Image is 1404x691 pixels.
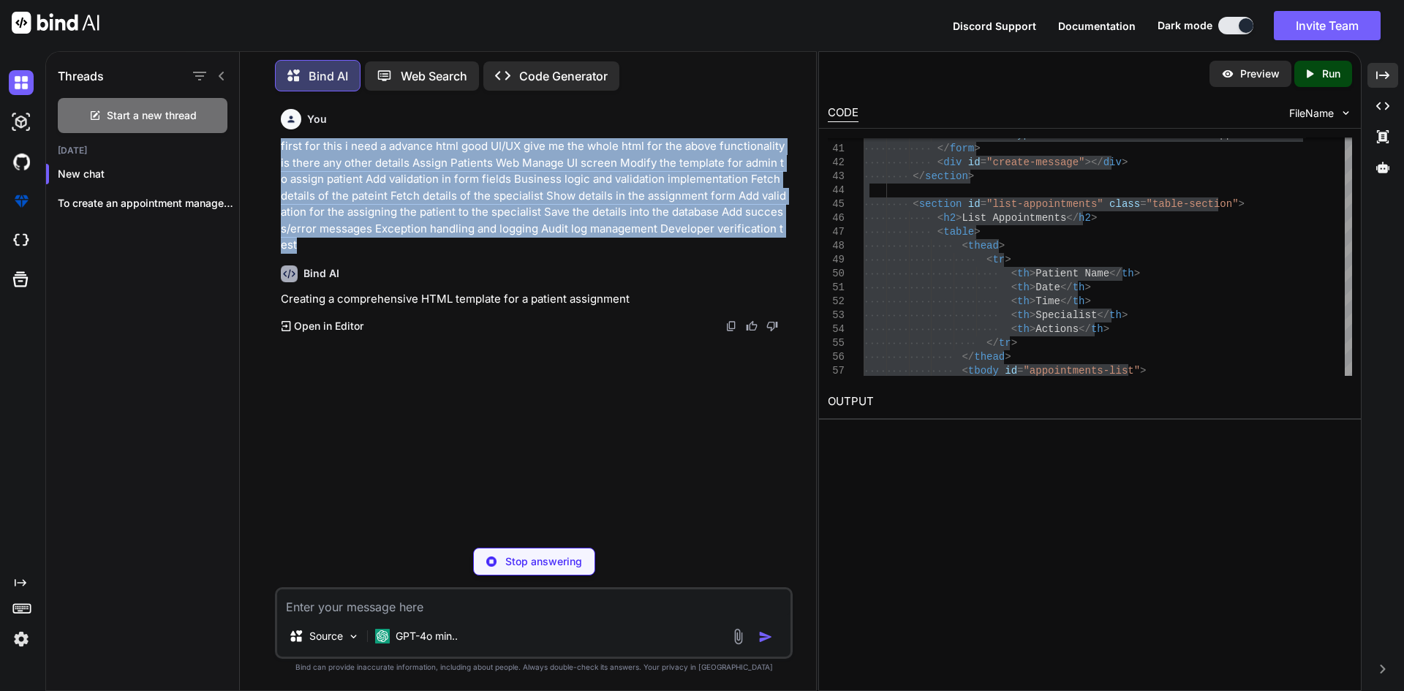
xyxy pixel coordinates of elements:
[967,365,998,377] span: tbody
[992,254,1005,265] span: tr
[967,170,973,182] span: >
[1340,107,1352,119] img: chevron down
[1005,254,1011,265] span: >
[46,145,239,156] h2: [DATE]
[758,630,773,644] img: icon
[828,225,845,239] div: 47
[294,319,363,333] p: Open in Editor
[58,167,239,181] p: New chat
[974,351,1005,363] span: thead
[1109,309,1122,321] span: th
[281,138,790,254] p: first for this i need a advance html good UI/UX give me the whole html for the above functionalit...
[828,281,845,295] div: 51
[1097,309,1109,321] span: </
[9,149,34,174] img: githubDark
[828,184,845,197] div: 44
[828,142,845,156] div: 41
[347,630,360,643] img: Pick Models
[58,196,239,211] p: To create an appointment management syst...
[974,143,980,154] span: >
[9,189,34,214] img: premium
[1066,212,1079,224] span: </
[828,156,845,170] div: 42
[58,67,104,85] h1: Threads
[1017,282,1030,293] span: th
[1030,323,1035,335] span: >
[1072,282,1084,293] span: th
[953,18,1036,34] button: Discord Support
[1011,295,1016,307] span: <
[1005,365,1017,377] span: id
[519,67,608,85] p: Code Generator
[1011,268,1016,279] span: <
[998,337,1011,349] span: tr
[1035,323,1079,335] span: Actions
[986,337,999,349] span: </
[1017,268,1030,279] span: th
[943,156,962,168] span: div
[1322,67,1340,81] p: Run
[1017,295,1030,307] span: th
[943,212,956,224] span: h2
[828,364,845,378] div: 57
[828,197,845,211] div: 45
[1017,365,1023,377] span: =
[828,309,845,322] div: 53
[1035,295,1060,307] span: Time
[828,170,845,184] div: 43
[1017,309,1030,321] span: th
[967,198,980,210] span: id
[1030,282,1035,293] span: >
[956,212,962,224] span: >
[1035,309,1097,321] span: Specialist
[819,385,1361,419] h2: OUTPUT
[281,291,790,308] p: Creating a comprehensive HTML template for a patient assignment
[1140,198,1146,210] span: =
[967,240,998,252] span: thead
[766,320,778,332] img: dislike
[828,267,845,281] div: 50
[1030,309,1035,321] span: >
[1221,67,1234,80] img: preview
[1084,282,1090,293] span: >
[1035,282,1060,293] span: Date
[986,156,1084,168] span: "create-message"
[1060,295,1073,307] span: </
[505,554,582,569] p: Stop answering
[828,211,845,225] div: 46
[309,629,343,643] p: Source
[962,365,967,377] span: <
[1158,18,1212,33] span: Dark mode
[937,156,943,168] span: <
[962,240,967,252] span: <
[974,226,980,238] span: >
[1072,295,1084,307] span: th
[937,143,949,154] span: </
[1140,365,1146,377] span: >
[1091,212,1097,224] span: >
[913,170,925,182] span: </
[107,108,197,123] span: Start a new thread
[1122,309,1128,321] span: >
[828,322,845,336] div: 54
[725,320,737,332] img: copy
[980,198,986,210] span: =
[1011,337,1016,349] span: >
[1146,198,1238,210] span: "table-section"
[1274,11,1381,40] button: Invite Team
[949,143,974,154] span: form
[1084,156,1103,168] span: ></
[9,627,34,652] img: settings
[1103,323,1109,335] span: >
[1238,198,1244,210] span: >
[980,156,986,168] span: =
[986,254,992,265] span: <
[828,253,845,267] div: 49
[828,239,845,253] div: 48
[925,170,968,182] span: section
[986,198,1103,210] span: "list-appointments"
[401,67,467,85] p: Web Search
[9,228,34,253] img: cloudideIcon
[1079,212,1091,224] span: h2
[998,240,1004,252] span: >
